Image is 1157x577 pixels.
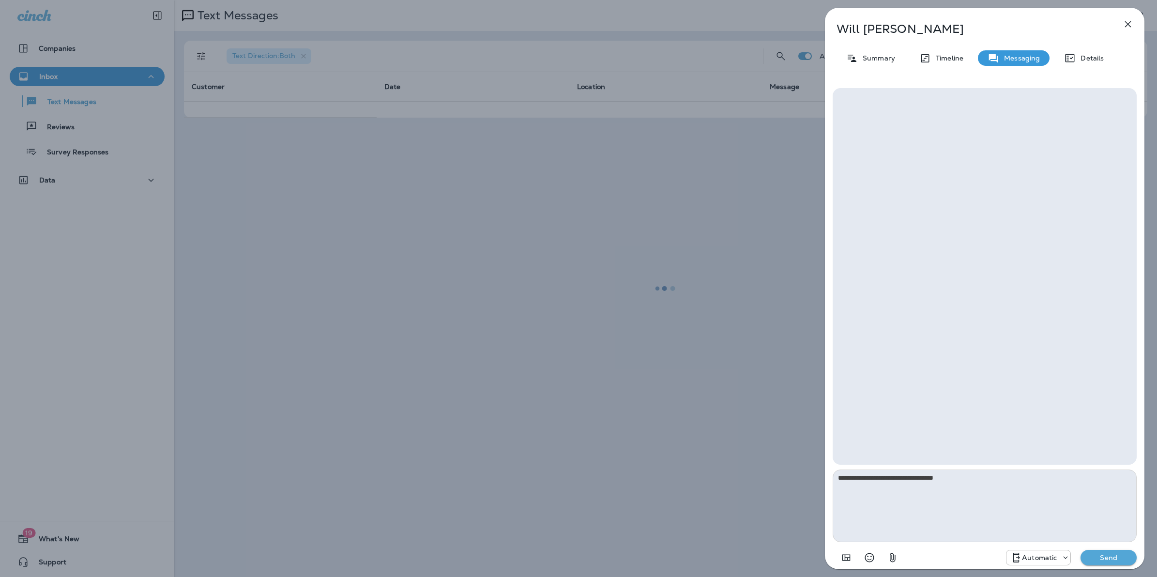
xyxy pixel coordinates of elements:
button: Select an emoji [860,548,879,567]
button: Add in a premade template [837,548,856,567]
p: Will [PERSON_NAME] [837,22,1101,36]
p: Messaging [999,54,1040,62]
button: Send [1081,550,1137,565]
p: Automatic [1022,554,1057,562]
p: Summary [858,54,895,62]
p: Details [1076,54,1104,62]
p: Send [1088,553,1129,562]
p: Timeline [931,54,963,62]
